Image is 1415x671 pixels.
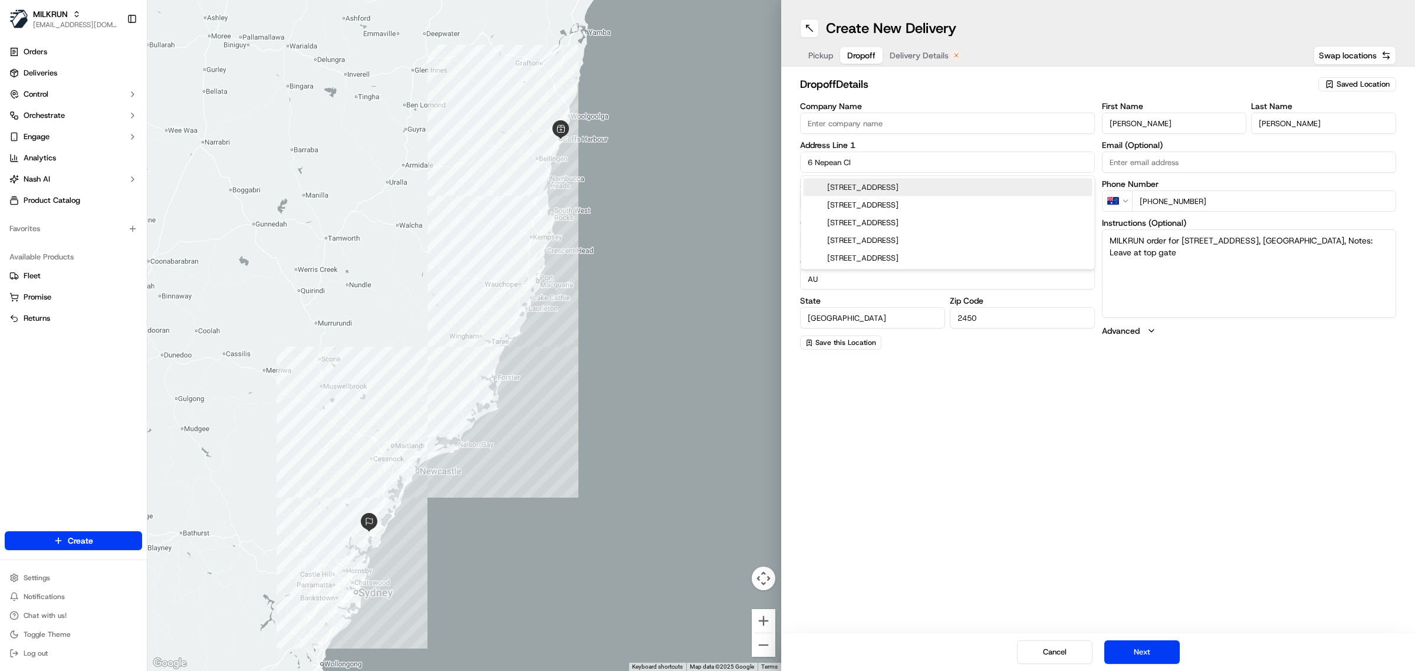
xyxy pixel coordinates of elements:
[804,179,1092,196] div: [STREET_ADDRESS]
[1102,141,1397,149] label: Email (Optional)
[33,8,68,20] button: MILKRUN
[1102,152,1397,173] input: Enter email address
[1337,79,1390,90] span: Saved Location
[5,219,142,238] div: Favorites
[24,195,80,206] span: Product Catalog
[1251,113,1396,134] input: Enter last name
[804,214,1092,232] div: [STREET_ADDRESS]
[24,153,56,163] span: Analytics
[1017,640,1092,664] button: Cancel
[24,131,50,142] span: Engage
[800,141,1095,149] label: Address Line 1
[800,76,1311,93] h2: dropoff Details
[24,292,51,302] span: Promise
[24,47,47,57] span: Orders
[24,649,48,658] span: Log out
[752,567,775,590] button: Map camera controls
[24,271,41,281] span: Fleet
[815,338,876,347] span: Save this Location
[9,271,137,281] a: Fleet
[804,196,1092,214] div: [STREET_ADDRESS]
[801,176,1095,270] div: Suggestions
[800,335,881,350] button: Save this Location
[1102,180,1397,188] label: Phone Number
[5,570,142,586] button: Settings
[5,267,142,285] button: Fleet
[5,191,142,210] a: Product Catalog
[5,531,142,550] button: Create
[761,663,778,670] a: Terms (opens in new tab)
[33,20,117,29] button: [EMAIL_ADDRESS][DOMAIN_NAME]
[1102,325,1140,337] label: Advanced
[5,288,142,307] button: Promise
[1318,76,1396,93] button: Saved Location
[5,149,142,167] a: Analytics
[632,663,683,671] button: Keyboard shortcuts
[752,609,775,633] button: Zoom in
[804,232,1092,249] div: [STREET_ADDRESS]
[690,663,754,670] span: Map data ©2025 Google
[5,607,142,624] button: Chat with us!
[950,307,1095,328] input: Enter zip code
[24,68,57,78] span: Deliveries
[808,50,833,61] span: Pickup
[150,656,189,671] img: Google
[9,313,137,324] a: Returns
[1314,46,1396,65] button: Swap locations
[800,152,1095,173] input: Enter address
[1104,640,1180,664] button: Next
[800,268,1095,290] input: Enter country
[800,113,1095,134] input: Enter company name
[24,174,50,185] span: Nash AI
[950,297,1095,305] label: Zip Code
[804,249,1092,267] div: [STREET_ADDRESS]
[800,307,945,328] input: Enter state
[24,611,67,620] span: Chat with us!
[24,110,65,121] span: Orchestrate
[9,292,137,302] a: Promise
[1102,219,1397,227] label: Instructions (Optional)
[5,5,122,33] button: MILKRUNMILKRUN[EMAIL_ADDRESS][DOMAIN_NAME]
[5,626,142,643] button: Toggle Theme
[150,656,189,671] a: Open this area in Google Maps (opens a new window)
[68,535,93,547] span: Create
[826,19,956,38] h1: Create New Delivery
[24,630,71,639] span: Toggle Theme
[1102,229,1397,318] textarea: MILKRUN order for [STREET_ADDRESS], [GEOGRAPHIC_DATA], Notes: Leave at top gate
[5,588,142,605] button: Notifications
[24,573,50,583] span: Settings
[1102,113,1247,134] input: Enter first name
[847,50,876,61] span: Dropoff
[1102,325,1397,337] button: Advanced
[1251,102,1396,110] label: Last Name
[5,645,142,662] button: Log out
[800,297,945,305] label: State
[5,42,142,61] a: Orders
[1102,102,1247,110] label: First Name
[24,313,50,324] span: Returns
[24,592,65,601] span: Notifications
[5,85,142,104] button: Control
[752,633,775,657] button: Zoom out
[5,127,142,146] button: Engage
[24,89,48,100] span: Control
[890,50,949,61] span: Delivery Details
[5,64,142,83] a: Deliveries
[5,106,142,125] button: Orchestrate
[1132,190,1397,212] input: Enter phone number
[5,170,142,189] button: Nash AI
[9,9,28,28] img: MILKRUN
[800,102,1095,110] label: Company Name
[1319,50,1377,61] span: Swap locations
[5,309,142,328] button: Returns
[5,248,142,267] div: Available Products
